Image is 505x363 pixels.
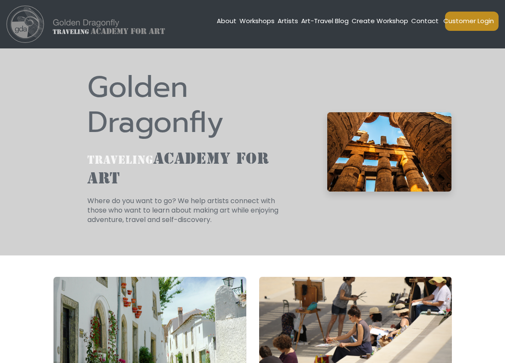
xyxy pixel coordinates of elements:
[281,13,302,30] a: Artists
[220,13,240,30] a: About
[239,16,275,25] span: Workshops
[443,16,494,25] span: Customer Login
[352,16,408,25] span: Create Workshop
[87,148,269,188] b: ACADEMY FOR ART
[445,12,499,31] a: Customer Login
[87,196,280,225] p: Where do you want to go? We help artists connect with those who want to learn about making art wh...
[217,16,236,25] span: About
[87,70,280,140] h1: Golden Dragonfly
[355,13,412,30] a: Create Workshop
[411,16,439,25] span: Contact
[415,13,442,30] a: Contact
[243,13,278,30] a: Workshops
[327,112,451,192] img: px-631339.jpg
[301,16,349,25] span: Art-Travel Blog
[87,153,153,167] span: traveling
[278,16,298,25] span: Artists
[305,13,353,30] a: Art-Travel Blog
